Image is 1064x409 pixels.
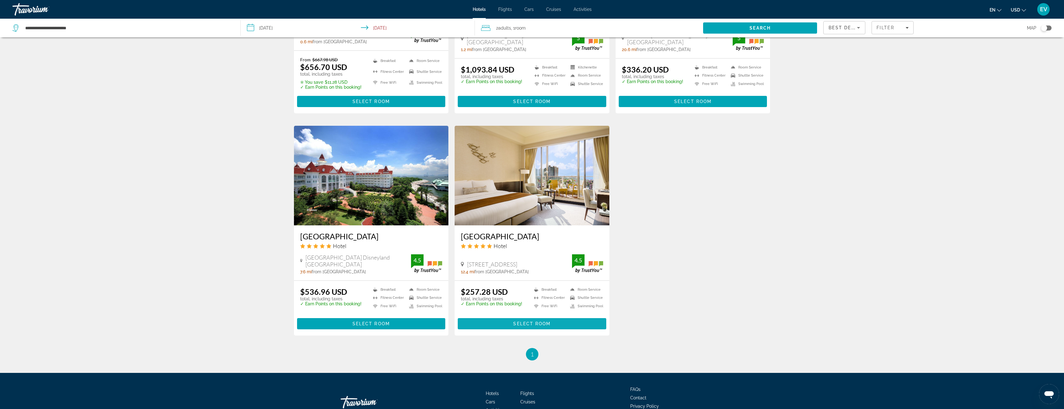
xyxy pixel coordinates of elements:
[370,287,406,292] li: Breakfast
[461,79,522,84] p: ✓ Earn Points on this booking!
[574,7,592,12] a: Activities
[728,73,764,78] li: Shuttle Service
[733,34,745,42] div: 5
[486,391,499,396] a: Hotels
[352,321,390,326] span: Select Room
[300,62,347,72] ins: $656.70 USD
[300,39,313,44] span: 0.6 mi
[630,395,646,400] a: Contact
[1027,24,1036,32] span: Map
[1036,25,1052,31] button: Toggle map
[520,399,535,404] a: Cruises
[619,96,767,107] button: Select Room
[370,303,406,309] li: Free WiFi
[1040,6,1047,12] span: EV
[294,348,770,360] nav: Pagination
[531,287,567,292] li: Breakfast
[877,25,894,30] span: Filter
[461,47,472,52] span: 1.2 mi
[498,7,512,12] a: Flights
[300,296,362,301] p: total, including taxes
[370,57,406,65] li: Breakfast
[300,232,442,241] h3: [GEOGRAPHIC_DATA]
[472,47,526,52] span: from [GEOGRAPHIC_DATA]
[531,295,567,301] li: Fitness Center
[630,387,641,392] a: FAQs
[494,242,507,249] span: Hotel
[294,126,449,225] img: Hong Kong Disneyland Hotel
[297,318,446,329] button: Select Room
[496,24,511,32] span: 2
[990,5,1001,14] button: Change language
[1011,7,1020,12] span: USD
[572,256,584,264] div: 4.5
[1035,3,1052,16] button: User Menu
[461,242,603,249] div: 5 star Hotel
[630,404,659,409] a: Privacy Policy
[370,68,406,76] li: Fitness Center
[406,57,442,65] li: Room Service
[692,81,728,87] li: Free WiFi
[622,47,636,52] span: 20.6 mi
[12,1,75,17] a: Travorium
[411,254,442,273] img: TrustYou guest rating badge
[728,81,764,87] li: Swimming Pool
[622,74,683,79] p: total, including taxes
[475,19,703,37] button: Travelers: 2 adults, 0 children
[750,26,771,31] span: Search
[524,7,534,12] a: Cars
[546,7,561,12] a: Cruises
[461,269,475,274] span: 12.4 mi
[461,65,514,74] ins: $1,093.84 USD
[305,254,411,268] span: [GEOGRAPHIC_DATA] Disneyland [GEOGRAPHIC_DATA]
[467,32,572,45] span: [GEOGRAPHIC_DATA], [GEOGRAPHIC_DATA]
[458,318,606,329] button: Select Room
[1039,384,1059,404] iframe: Button to launch messaging window
[461,232,603,241] a: [GEOGRAPHIC_DATA]
[25,23,231,33] input: Search hotel destination
[486,399,495,404] a: Cars
[458,319,606,326] a: Select Room
[674,99,712,104] span: Select Room
[513,99,551,104] span: Select Room
[297,319,446,326] a: Select Room
[406,295,442,301] li: Shuttle Service
[636,47,691,52] span: from [GEOGRAPHIC_DATA]
[567,81,603,87] li: Shuttle Service
[520,391,534,396] a: Flights
[411,256,423,264] div: 4.5
[300,57,311,62] span: From
[829,25,861,30] span: Best Deals
[513,321,551,326] span: Select Room
[461,301,522,306] p: ✓ Earn Points on this booking!
[455,126,609,225] img: Hong Kong Gold Coast Hotel
[622,79,683,84] p: ✓ Earn Points on this booking!
[531,351,534,358] span: 1
[532,65,567,70] li: Breakfast
[572,34,584,42] div: 5
[567,73,603,78] li: Room Service
[515,26,526,31] span: Room
[829,24,860,31] mat-select: Sort by
[498,26,511,31] span: Adults
[467,261,517,268] span: [STREET_ADDRESS]
[297,97,446,104] a: Select Room
[1011,5,1026,14] button: Change currency
[532,81,567,87] li: Free WiFi
[300,80,362,85] p: $11.28 USD
[572,254,603,273] img: TrustYou guest rating badge
[370,79,406,87] li: Free WiFi
[300,242,442,249] div: 5 star Hotel
[406,303,442,309] li: Swimming Pool
[406,79,442,87] li: Swimming Pool
[990,7,995,12] span: en
[300,72,362,77] p: total, including taxes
